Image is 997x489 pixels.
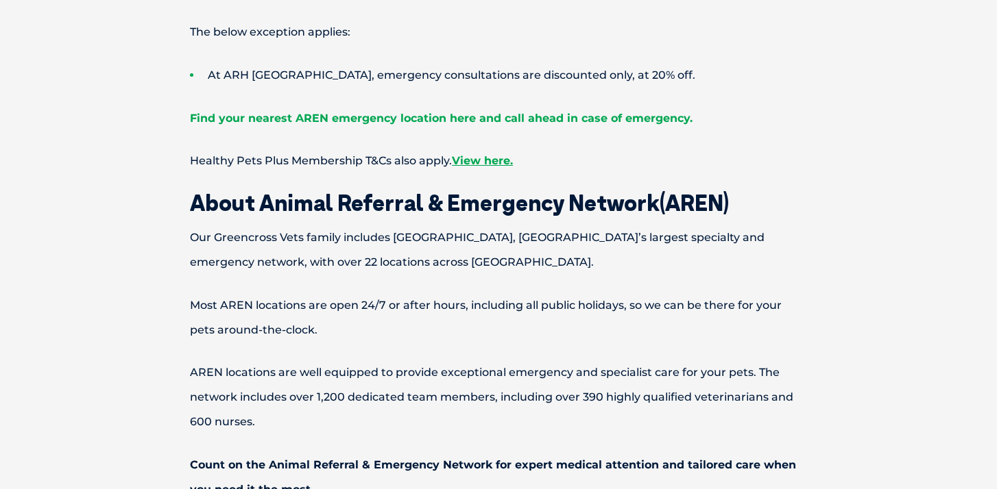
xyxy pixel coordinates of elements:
p: Healthy Pets Plus Membership T&Cs also apply. [142,149,855,173]
p: The below exception applies: [142,20,855,45]
span: Our Greencross Vets family includes [GEOGRAPHIC_DATA], [GEOGRAPHIC_DATA]’s largest specialty and ... [190,231,765,268]
span: About Animal Referral & Emergency Network [190,189,660,216]
span: (AREN) [660,189,729,216]
span: AREN locations are well equipped to provide exceptional emergency and specialist care for your pe... [190,366,793,428]
a: Find your nearest AREN emergency location here and call ahead in case of emergency. [190,112,693,125]
li: At ARH [GEOGRAPHIC_DATA], emergency consultations are discounted only, at 20% off. [190,63,855,88]
span: Most AREN locations are open 24/7 or after hours, including all public holidays, so we can be the... [190,299,782,336]
a: View here. [452,154,513,167]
